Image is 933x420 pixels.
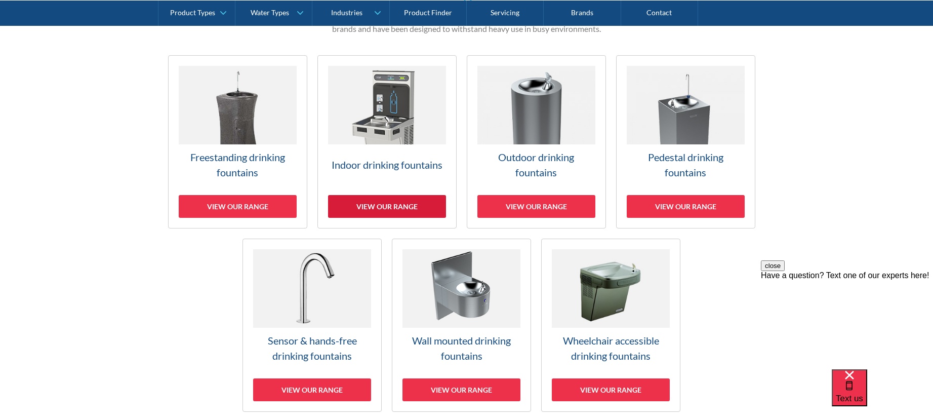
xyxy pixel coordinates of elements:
[328,195,446,218] div: View our range
[627,149,745,180] h3: Pedestal drinking fountains
[179,195,297,218] div: View our range
[541,239,680,412] a: Wheelchair accessible drinking fountainsView our range
[168,55,307,228] a: Freestanding drinking fountainsView our range
[402,378,520,401] div: View our range
[402,333,520,363] h3: Wall mounted drinking fountains
[331,8,362,17] div: Industries
[477,149,595,180] h3: Outdoor drinking fountains
[761,260,933,382] iframe: podium webchat widget prompt
[317,55,457,228] a: Indoor drinking fountainsView our range
[552,333,670,363] h3: Wheelchair accessible drinking fountains
[392,239,531,412] a: Wall mounted drinking fountainsView our range
[627,195,745,218] div: View our range
[242,239,382,412] a: Sensor & hands-free drinking fountainsView our range
[467,55,606,228] a: Outdoor drinking fountainsView our range
[251,8,289,17] div: Water Types
[477,195,595,218] div: View our range
[253,333,371,363] h3: Sensor & hands-free drinking fountains
[179,149,297,180] h3: Freestanding drinking fountains
[832,369,933,420] iframe: podium webchat widget bubble
[552,378,670,401] div: View our range
[253,378,371,401] div: View our range
[170,8,215,17] div: Product Types
[616,55,755,228] a: Pedestal drinking fountainsView our range
[328,157,446,172] h3: Indoor drinking fountains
